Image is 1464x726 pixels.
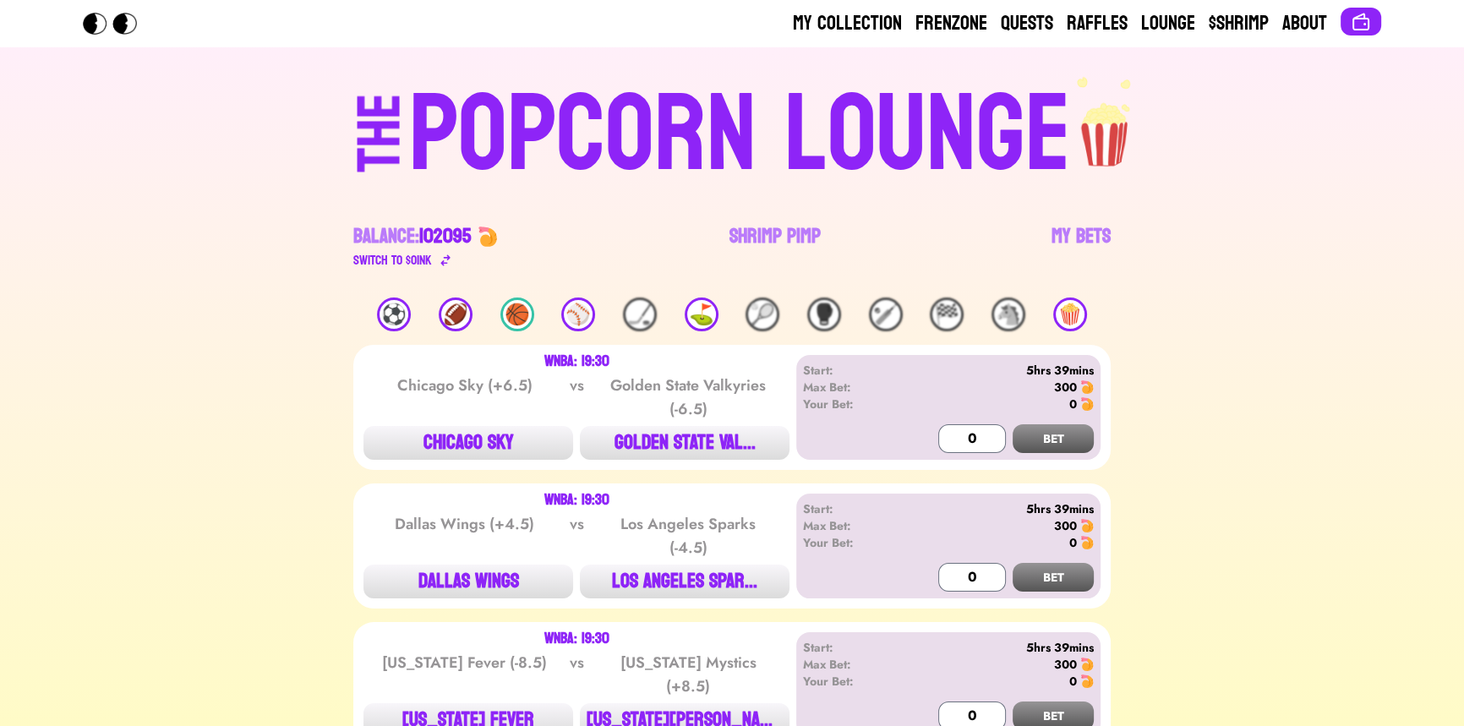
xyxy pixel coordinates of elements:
a: Lounge [1141,10,1195,37]
a: Frenzone [915,10,987,37]
div: 🍿 [1053,297,1087,331]
img: popcorn [1071,74,1140,169]
a: My Bets [1052,223,1111,270]
div: Max Bet: [803,517,900,534]
button: BET [1013,424,1094,453]
div: 🥊 [807,297,841,331]
div: WNBA: 19:30 [544,632,609,646]
div: vs [566,374,587,421]
div: Your Bet: [803,534,900,551]
div: Start: [803,500,900,517]
img: 🍤 [1080,519,1094,532]
div: 300 [1054,379,1077,396]
div: Switch to $ OINK [353,250,432,270]
div: ⚽️ [377,297,411,331]
button: CHICAGO SKY [363,426,573,460]
img: 🍤 [1080,674,1094,688]
div: Chicago Sky (+6.5) [380,374,550,421]
div: vs [566,651,587,698]
a: My Collection [793,10,902,37]
div: Your Bet: [803,396,900,412]
div: ⚾️ [561,297,595,331]
div: Dallas Wings (+4.5) [380,512,550,560]
button: GOLDEN STATE VAL... [580,426,789,460]
img: 🍤 [1080,380,1094,394]
div: 🏏 [869,297,903,331]
div: Max Bet: [803,656,900,673]
div: [US_STATE] Fever (-8.5) [380,651,550,698]
div: 🏒 [623,297,657,331]
a: About [1282,10,1327,37]
div: Your Bet: [803,673,900,690]
div: 🐴 [991,297,1025,331]
img: 🍤 [478,227,498,247]
img: Connect wallet [1351,12,1371,32]
div: vs [566,512,587,560]
div: Start: [803,362,900,379]
div: 0 [1069,534,1077,551]
div: Balance: [353,223,471,250]
div: 0 [1069,673,1077,690]
div: [US_STATE] Mystics (+8.5) [603,651,773,698]
button: LOS ANGELES SPAR... [580,565,789,598]
div: Start: [803,639,900,656]
div: 5hrs 39mins [900,500,1094,517]
div: 🏈 [439,297,473,331]
span: 102095 [419,218,471,254]
div: 🎾 [746,297,779,331]
img: Popcorn [83,13,150,35]
div: 0 [1069,396,1077,412]
button: BET [1013,563,1094,592]
div: 5hrs 39mins [900,362,1094,379]
div: POPCORN LOUNGE [409,81,1071,189]
div: 300 [1054,517,1077,534]
div: WNBA: 19:30 [544,494,609,507]
div: 🏁 [930,297,964,331]
div: WNBA: 19:30 [544,355,609,368]
a: Quests [1001,10,1053,37]
a: THEPOPCORN LOUNGEpopcorn [211,74,1253,189]
a: Shrimp Pimp [729,223,821,270]
div: THE [350,94,411,206]
div: 300 [1054,656,1077,673]
div: Los Angeles Sparks (-4.5) [603,512,773,560]
button: DALLAS WINGS [363,565,573,598]
a: Raffles [1067,10,1128,37]
div: 5hrs 39mins [900,639,1094,656]
div: Golden State Valkyries (-6.5) [603,374,773,421]
img: 🍤 [1080,658,1094,671]
a: $Shrimp [1209,10,1269,37]
div: Max Bet: [803,379,900,396]
img: 🍤 [1080,536,1094,549]
div: 🏀 [500,297,534,331]
img: 🍤 [1080,397,1094,411]
div: ⛳️ [685,297,718,331]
